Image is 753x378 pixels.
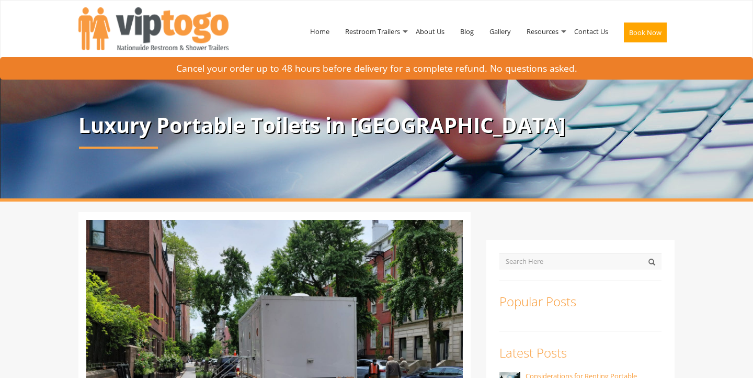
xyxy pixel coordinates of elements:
a: Resources [519,4,566,59]
h3: Popular Posts [499,295,661,308]
a: Contact Us [566,4,616,59]
button: Book Now [624,23,667,42]
a: Blog [452,4,482,59]
a: Restroom Trailers [337,4,408,59]
input: Search Here [499,253,661,270]
p: Luxury Portable Toilets in [GEOGRAPHIC_DATA] [78,114,675,137]
a: Home [302,4,337,59]
a: About Us [408,4,452,59]
h3: Latest Posts [499,346,661,360]
img: VIPTOGO [78,7,229,50]
a: Gallery [482,4,519,59]
a: Book Now [616,4,675,65]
